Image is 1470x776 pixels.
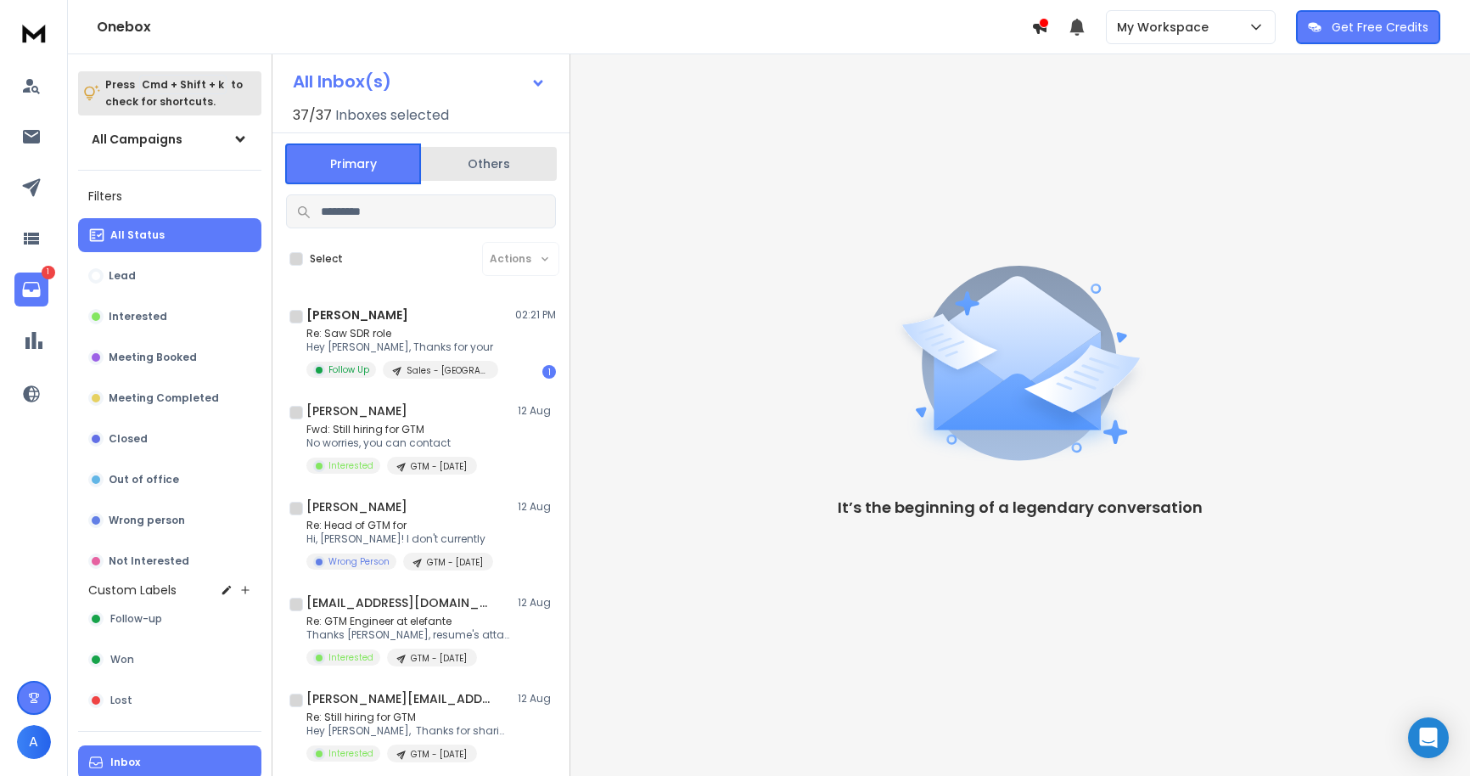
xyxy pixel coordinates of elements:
p: GTM - [DATE] [411,460,467,473]
button: All Campaigns [78,122,261,156]
p: Hi, [PERSON_NAME]! I don't currently [306,532,493,546]
h1: [PERSON_NAME] [306,306,408,323]
p: Not Interested [109,554,189,568]
p: 12 Aug [518,596,556,610]
h3: Inboxes selected [335,105,449,126]
p: Re: Still hiring for GTM [306,711,510,724]
p: Out of office [109,473,179,486]
p: Re: Head of GTM for [306,519,493,532]
h3: Filters [78,184,261,208]
h1: Onebox [97,17,1031,37]
p: Interested [328,459,373,472]
span: Cmd + Shift + k [139,75,227,94]
p: Sales - [GEOGRAPHIC_DATA]/US - 13/06 [407,364,488,377]
p: Wrong Person [328,555,390,568]
p: 1 [42,266,55,279]
p: Wrong person [109,514,185,527]
button: Others [421,145,557,183]
h1: [PERSON_NAME] [306,402,407,419]
p: 12 Aug [518,692,556,706]
p: Get Free Credits [1332,19,1428,36]
p: Press to check for shortcuts. [105,76,243,110]
div: Open Intercom Messenger [1408,717,1449,758]
h1: [EMAIL_ADDRESS][DOMAIN_NAME] [306,594,493,611]
p: Hey [PERSON_NAME], Thanks for sharing your [306,724,510,738]
p: Re: GTM Engineer at elefante [306,615,510,628]
p: 12 Aug [518,500,556,514]
p: No worries, you can contact [306,436,477,450]
p: Re: Saw SDR role [306,327,498,340]
button: Meeting Completed [78,381,261,415]
button: Lead [78,259,261,293]
p: Inbox [110,756,140,769]
h1: All Campaigns [92,131,182,148]
label: Select [310,252,343,266]
p: GTM - [DATE] [411,748,467,761]
a: 1 [14,273,48,306]
button: Out of office [78,463,261,497]
p: Interested [328,651,373,664]
span: Lost [110,694,132,707]
button: Get Free Credits [1296,10,1440,44]
span: Follow-up [110,612,162,626]
img: logo [17,17,51,48]
button: Won [78,643,261,677]
div: 1 [542,365,556,379]
button: A [17,725,51,759]
button: All Inbox(s) [279,65,559,98]
button: Primary [285,143,421,184]
p: GTM - [DATE] [411,652,467,665]
span: 37 / 37 [293,105,332,126]
button: Lost [78,683,261,717]
p: GTM - [DATE] [427,556,483,569]
h1: All Inbox(s) [293,73,391,90]
p: Hey [PERSON_NAME], Thanks for your [306,340,498,354]
h3: Custom Labels [88,582,177,599]
p: It’s the beginning of a legendary conversation [838,496,1203,520]
p: Meeting Booked [109,351,197,364]
h1: [PERSON_NAME] [306,498,407,515]
p: Fwd: Still hiring for GTM [306,423,477,436]
button: Not Interested [78,544,261,578]
p: Interested [328,747,373,760]
p: Thanks [PERSON_NAME], resume's attached. Can we [306,628,510,642]
button: Interested [78,300,261,334]
button: All Status [78,218,261,252]
p: All Status [110,228,165,242]
p: 12 Aug [518,404,556,418]
button: Wrong person [78,503,261,537]
p: My Workspace [1117,19,1215,36]
p: 02:21 PM [515,308,556,322]
p: Meeting Completed [109,391,219,405]
p: Interested [109,310,167,323]
p: Follow Up [328,363,369,376]
button: Closed [78,422,261,456]
button: Follow-up [78,602,261,636]
h1: [PERSON_NAME][EMAIL_ADDRESS][DOMAIN_NAME] [306,690,493,707]
p: Lead [109,269,136,283]
p: Closed [109,432,148,446]
button: Meeting Booked [78,340,261,374]
span: Won [110,653,134,666]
